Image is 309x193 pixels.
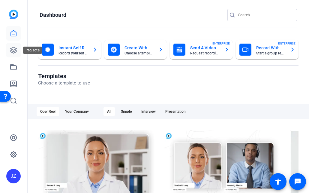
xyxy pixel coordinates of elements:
div: Interview [138,107,159,116]
p: Choose a template to use [38,80,90,87]
mat-card-title: Create With A Template [124,44,154,51]
h1: Dashboard [40,11,66,19]
span: ENTERPRISE [278,41,295,46]
span: ENTERPRISE [212,41,230,46]
div: Projects [23,47,42,54]
h1: Templates [38,72,90,80]
div: OpenReel [37,107,59,116]
div: Presentation [162,107,189,116]
input: Search [238,11,292,19]
mat-icon: accessibility [274,178,282,185]
div: All [103,107,115,116]
div: Your Company [61,107,92,116]
mat-card-subtitle: Request recordings from anyone, anywhere [190,51,220,55]
button: Send A Video RequestRequest recordings from anyone, anywhereENTERPRISE [170,40,233,59]
div: JZ [6,169,21,183]
mat-card-subtitle: Start a group recording session [256,51,286,55]
mat-card-subtitle: Record yourself or your screen [58,51,88,55]
mat-card-subtitle: Choose a template to get started [124,51,154,55]
img: blue-gradient.svg [9,10,18,19]
mat-card-title: Send A Video Request [190,44,220,51]
button: Instant Self RecordRecord yourself or your screen [38,40,101,59]
div: Simple [117,107,135,116]
mat-icon: message [294,178,301,185]
button: Create With A TemplateChoose a template to get started [104,40,167,59]
mat-card-title: Record With Others [256,44,286,51]
button: Record With OthersStart a group recording sessionENTERPRISE [236,40,299,59]
mat-card-title: Instant Self Record [58,44,88,51]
